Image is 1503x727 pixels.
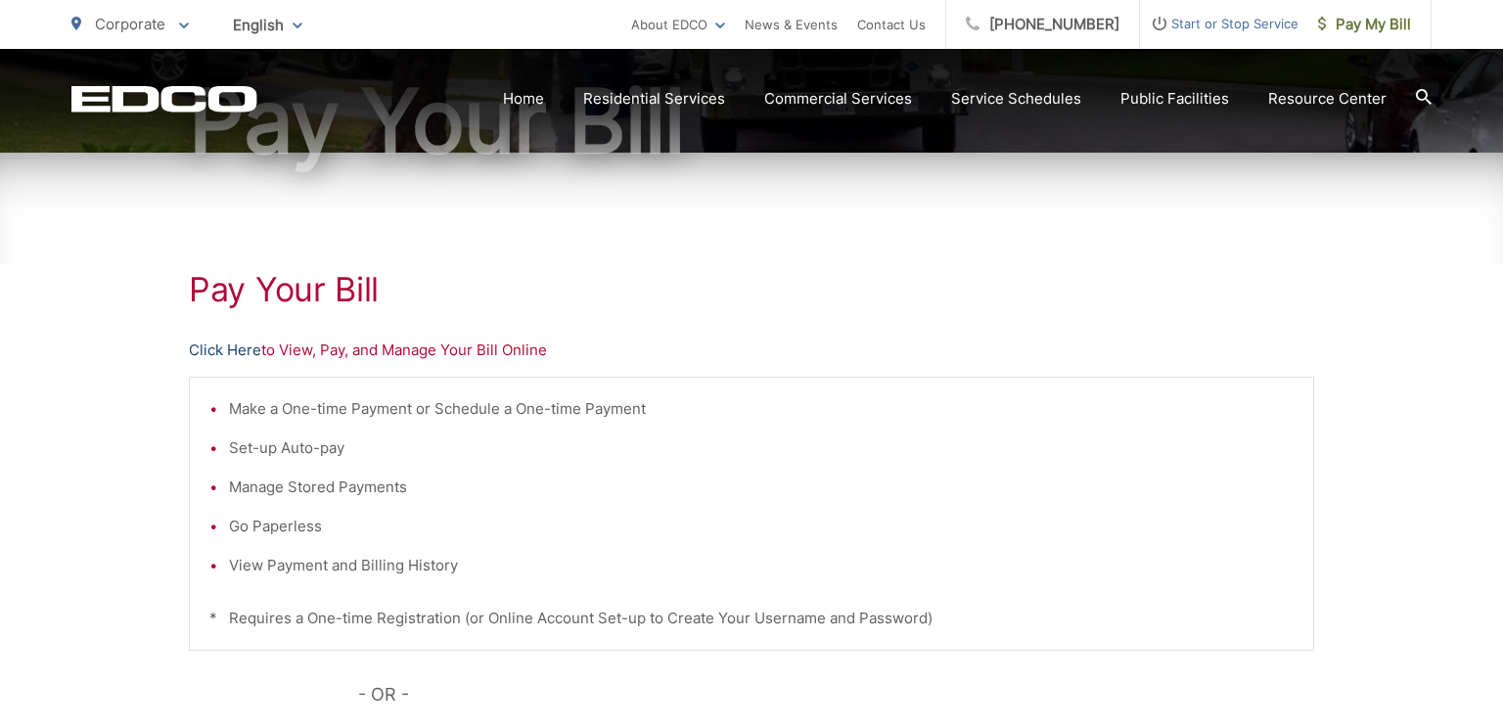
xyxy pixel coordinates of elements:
[189,339,1314,362] p: to View, Pay, and Manage Your Bill Online
[951,87,1081,111] a: Service Schedules
[857,13,926,36] a: Contact Us
[764,87,912,111] a: Commercial Services
[631,13,725,36] a: About EDCO
[583,87,725,111] a: Residential Services
[229,397,1294,421] li: Make a One-time Payment or Schedule a One-time Payment
[71,72,1432,170] h1: Pay Your Bill
[1318,13,1411,36] span: Pay My Bill
[189,339,261,362] a: Click Here
[503,87,544,111] a: Home
[745,13,838,36] a: News & Events
[189,270,1314,309] h1: Pay Your Bill
[229,515,1294,538] li: Go Paperless
[1268,87,1387,111] a: Resource Center
[229,436,1294,460] li: Set-up Auto-pay
[209,607,1294,630] p: * Requires a One-time Registration (or Online Account Set-up to Create Your Username and Password)
[218,8,317,42] span: English
[229,476,1294,499] li: Manage Stored Payments
[229,554,1294,577] li: View Payment and Billing History
[358,680,1315,709] p: - OR -
[1120,87,1229,111] a: Public Facilities
[71,85,257,113] a: EDCD logo. Return to the homepage.
[95,15,165,33] span: Corporate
